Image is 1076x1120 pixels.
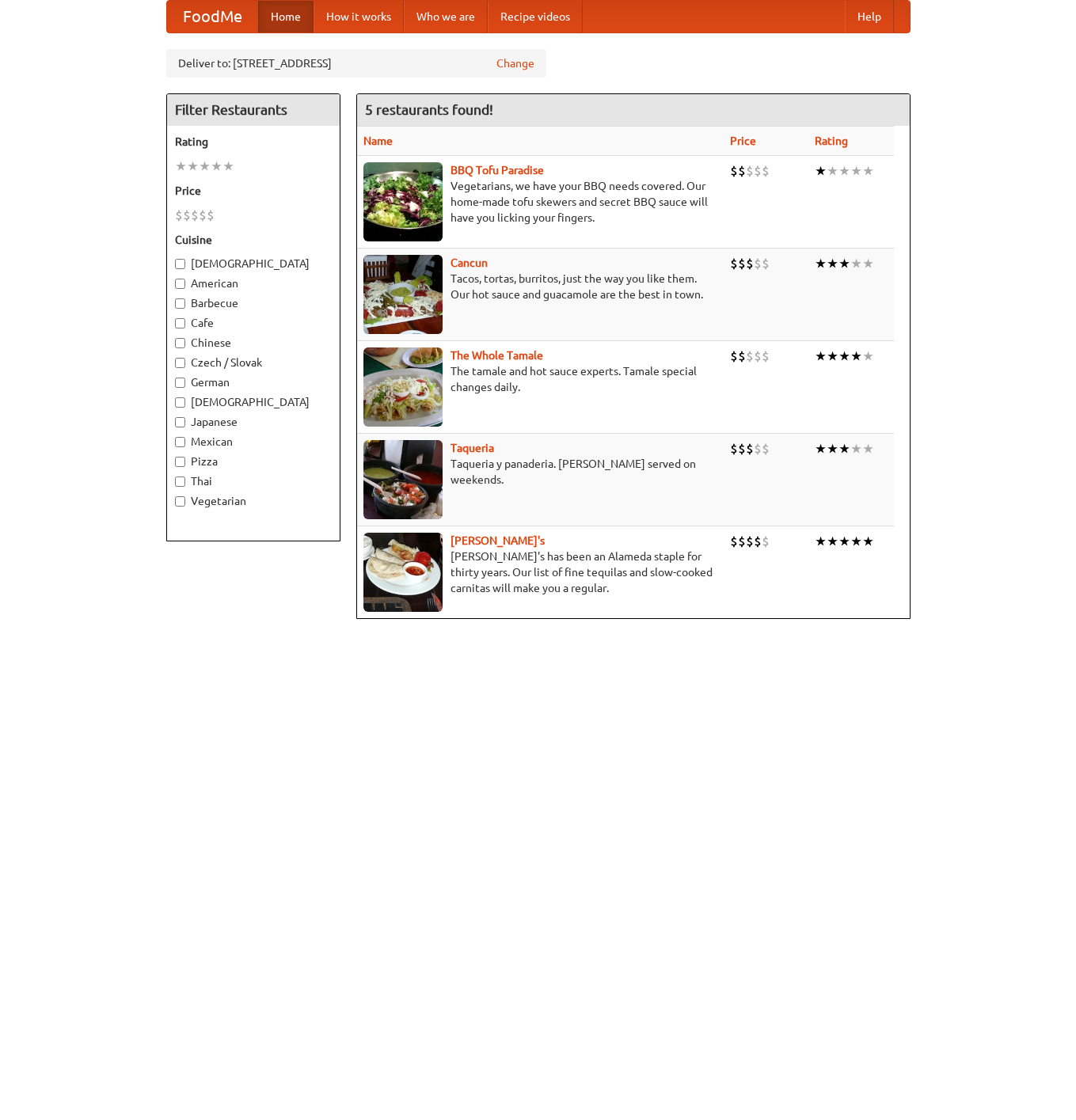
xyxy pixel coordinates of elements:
li: $ [754,255,762,272]
a: BBQ Tofu Paradise [451,164,544,177]
a: [PERSON_NAME]'s [451,534,545,547]
label: Barbecue [175,295,332,311]
label: German [175,374,332,390]
a: Change [496,55,534,71]
li: ★ [827,533,838,550]
li: ★ [862,162,874,180]
input: Chinese [175,338,185,348]
li: ★ [850,347,862,365]
li: $ [191,207,199,224]
input: American [175,279,185,289]
li: $ [746,533,754,550]
ng-pluralize: 5 restaurants found! [365,102,493,117]
li: $ [738,347,746,365]
li: $ [730,440,738,457]
label: Mexican [175,434,332,450]
li: ★ [862,533,874,550]
div: Deliver to: [STREET_ADDRESS] [166,49,546,78]
li: $ [754,347,762,365]
li: $ [738,255,746,272]
li: ★ [815,347,827,365]
li: $ [746,347,754,365]
li: ★ [838,533,850,550]
h5: Cuisine [175,232,332,248]
li: $ [762,255,770,272]
input: Mexican [175,437,185,447]
input: Vegetarian [175,496,185,507]
li: $ [762,440,770,457]
input: [DEMOGRAPHIC_DATA] [175,259,185,269]
li: $ [746,162,754,180]
label: Chinese [175,335,332,351]
a: Name [363,135,393,147]
li: ★ [815,440,827,457]
li: $ [183,207,191,224]
li: ★ [827,440,838,457]
label: Japanese [175,414,332,430]
li: ★ [827,347,838,365]
a: How it works [314,1,404,32]
li: ★ [838,440,850,457]
label: Vegetarian [175,493,332,509]
input: Pizza [175,457,185,467]
img: pedros.jpg [363,533,443,612]
h4: Filter Restaurants [167,94,340,126]
p: Vegetarians, we have your BBQ needs covered. Our home-made tofu skewers and secret BBQ sauce will... [363,178,717,226]
input: Czech / Slovak [175,358,185,368]
a: Who we are [404,1,488,32]
a: Recipe videos [488,1,583,32]
img: cancun.jpg [363,255,443,334]
li: ★ [199,158,211,175]
li: $ [746,440,754,457]
a: FoodMe [167,1,258,32]
p: Tacos, tortas, burritos, just the way you like them. Our hot sauce and guacamole are the best in ... [363,271,717,302]
a: The Whole Tamale [451,349,543,362]
li: $ [730,347,738,365]
p: The tamale and hot sauce experts. Tamale special changes daily. [363,363,717,395]
a: Help [845,1,894,32]
li: $ [207,207,215,224]
li: ★ [862,347,874,365]
label: [DEMOGRAPHIC_DATA] [175,394,332,410]
li: $ [754,162,762,180]
li: $ [754,440,762,457]
li: ★ [175,158,187,175]
li: ★ [211,158,222,175]
li: $ [175,207,183,224]
li: ★ [838,255,850,272]
li: ★ [838,347,850,365]
a: Home [258,1,314,32]
a: Taqueria [451,442,494,454]
li: $ [762,533,770,550]
b: Cancun [451,256,488,269]
li: ★ [827,162,838,180]
label: Cafe [175,315,332,331]
li: $ [738,533,746,550]
li: ★ [187,158,199,175]
input: German [175,378,185,388]
li: $ [762,347,770,365]
li: ★ [222,158,234,175]
li: $ [730,162,738,180]
p: Taqueria y panaderia. [PERSON_NAME] served on weekends. [363,456,717,488]
label: American [175,275,332,291]
li: $ [730,255,738,272]
input: [DEMOGRAPHIC_DATA] [175,397,185,408]
li: ★ [827,255,838,272]
li: ★ [862,440,874,457]
label: [DEMOGRAPHIC_DATA] [175,256,332,271]
li: ★ [850,255,862,272]
li: ★ [815,162,827,180]
li: $ [738,440,746,457]
input: Cafe [175,318,185,328]
label: Thai [175,473,332,489]
li: ★ [815,255,827,272]
img: wholetamale.jpg [363,347,443,427]
label: Pizza [175,454,332,469]
li: ★ [838,162,850,180]
li: ★ [850,162,862,180]
li: ★ [850,533,862,550]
